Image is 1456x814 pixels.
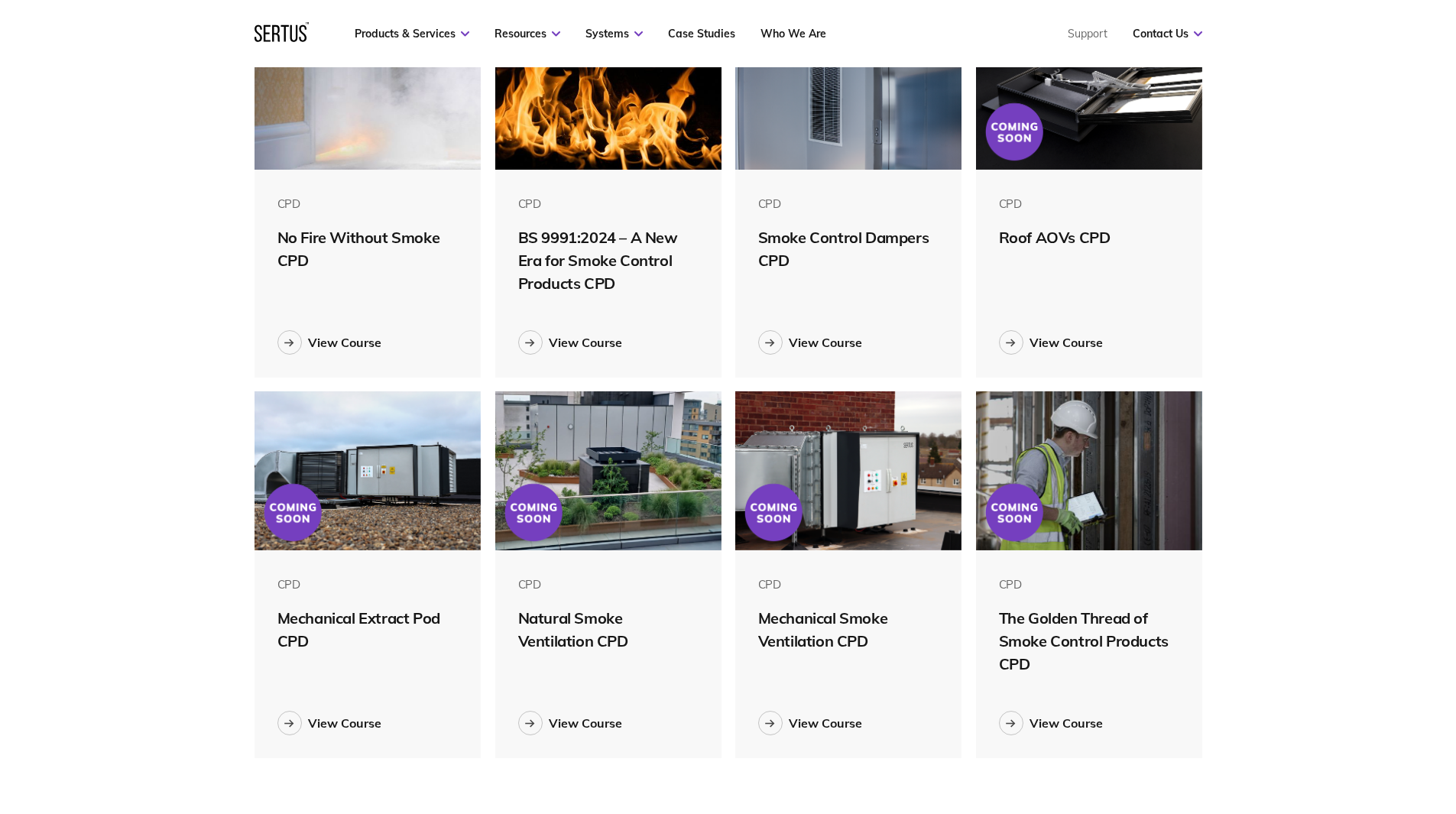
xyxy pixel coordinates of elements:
[999,607,1180,676] div: The Golden Thread of Smoke Control Products CPD
[789,335,862,350] div: View Course
[1068,27,1107,41] a: Support
[758,196,939,211] div: CPD
[999,711,1180,735] a: View Course
[549,715,622,731] div: View Course
[518,577,699,592] div: CPD
[355,27,469,41] a: Products & Services
[1030,715,1103,731] div: View Course
[999,196,1180,211] div: CPD
[518,330,699,355] a: View Course
[518,226,699,295] div: BS 9991:2024 – A New Era for Smoke Control Products CPD
[999,577,1180,592] div: CPD
[999,226,1180,249] div: Roof AOVs CPD
[277,196,459,211] div: CPD
[277,711,459,735] a: View Course
[518,607,699,653] div: Natural Smoke Ventilation CPD
[758,330,939,355] a: View Course
[518,196,699,211] div: CPD
[668,27,735,41] a: Case Studies
[277,330,459,355] a: View Course
[585,27,643,41] a: Systems
[758,711,939,735] a: View Course
[1030,335,1103,350] div: View Course
[518,711,699,735] a: View Course
[999,330,1180,355] a: View Course
[495,27,560,41] a: Resources
[1133,27,1202,41] a: Contact Us
[758,607,939,653] div: Mechanical Smoke Ventilation CPD
[549,335,622,350] div: View Course
[1181,637,1456,814] iframe: Chat Widget
[277,226,459,272] div: No Fire Without Smoke CPD
[308,715,381,731] div: View Course
[758,577,939,592] div: CPD
[277,607,459,653] div: Mechanical Extract Pod CPD
[308,335,381,350] div: View Course
[789,715,862,731] div: View Course
[758,226,939,272] div: Smoke Control Dampers CPD
[277,577,459,592] div: CPD
[760,27,826,41] a: Who We Are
